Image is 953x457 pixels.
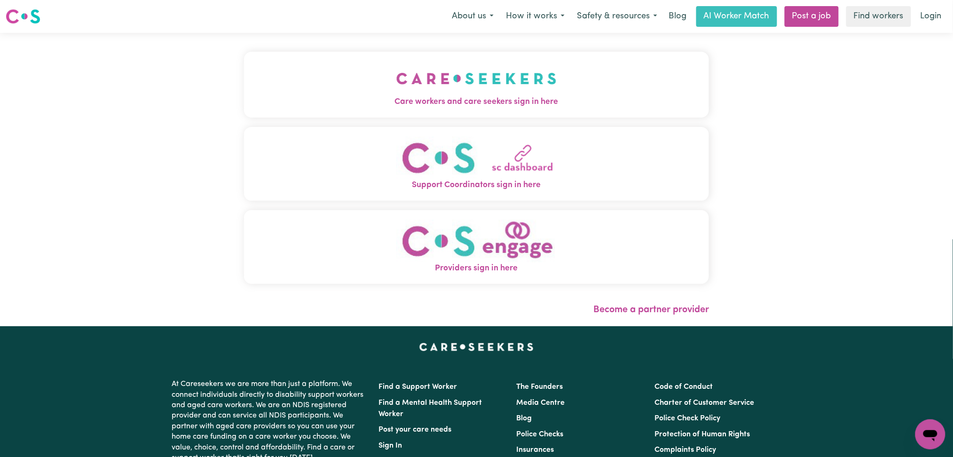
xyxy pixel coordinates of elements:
a: Police Checks [517,431,564,438]
a: Media Centre [517,399,565,407]
a: Find a Mental Health Support Worker [379,399,482,418]
span: Providers sign in here [244,262,709,275]
button: Care workers and care seekers sign in here [244,52,709,118]
a: Careseekers home page [419,343,534,351]
a: Insurances [517,446,554,454]
a: Complaints Policy [654,446,716,454]
a: Protection of Human Rights [654,431,750,438]
a: Find workers [846,6,911,27]
a: Login [915,6,947,27]
a: Police Check Policy [654,415,720,422]
span: Care workers and care seekers sign in here [244,96,709,108]
button: Safety & resources [571,7,663,26]
a: Blog [517,415,532,422]
a: Blog [663,6,693,27]
a: The Founders [517,383,563,391]
span: Support Coordinators sign in here [244,179,709,191]
a: AI Worker Match [696,6,777,27]
button: About us [446,7,500,26]
a: Careseekers logo [6,6,40,27]
a: Post a job [785,6,839,27]
a: Code of Conduct [654,383,713,391]
iframe: Button to launch messaging window [915,419,945,449]
a: Sign In [379,442,402,449]
img: Careseekers logo [6,8,40,25]
a: Charter of Customer Service [654,399,754,407]
a: Post your care needs [379,426,452,433]
a: Become a partner provider [593,305,709,315]
button: How it works [500,7,571,26]
button: Support Coordinators sign in here [244,127,709,201]
button: Providers sign in here [244,210,709,284]
a: Find a Support Worker [379,383,457,391]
